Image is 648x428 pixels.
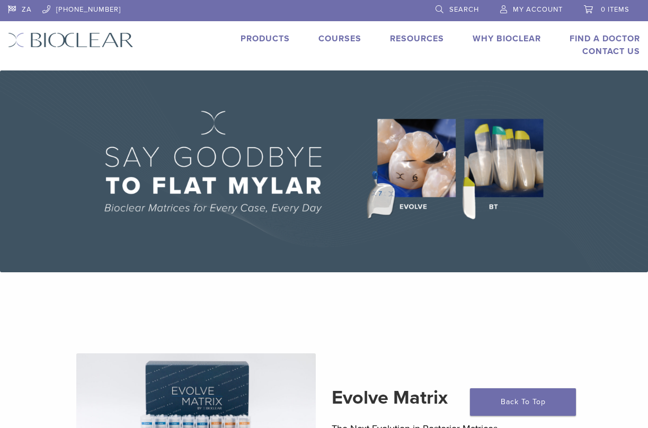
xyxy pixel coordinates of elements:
[241,33,290,44] a: Products
[449,5,479,14] span: Search
[570,33,640,44] a: Find A Doctor
[318,33,361,44] a: Courses
[8,32,134,48] img: Bioclear
[513,5,563,14] span: My Account
[601,5,629,14] span: 0 items
[332,385,571,411] h2: Evolve Matrix
[470,388,576,416] a: Back To Top
[582,46,640,57] a: Contact Us
[473,33,541,44] a: Why Bioclear
[390,33,444,44] a: Resources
